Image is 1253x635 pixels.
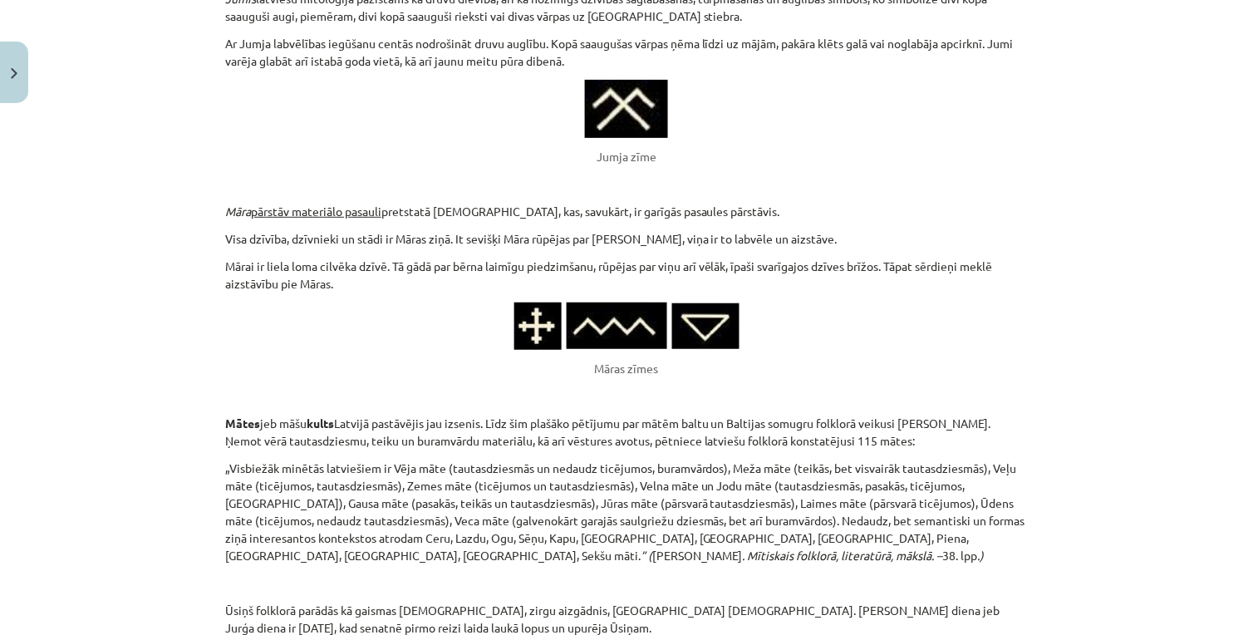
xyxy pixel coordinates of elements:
p: „Visbiežāk minētās latviešiem ir Vēja māte (tautasdziesmās un nedaudz ticējumos, buramvārdos), Me... [225,460,1028,564]
i: Māra [225,204,251,219]
b: kults [307,416,334,431]
p: Visa dzīvība, dzīvnieki un stādi ir Māras ziņā. It sevišķi Māra rūpējas par [PERSON_NAME], viņa i... [225,230,1028,248]
p: Mārai ir liela loma cilvēka dzīvē. Tā gādā par bērna laimīgu piedzimšanu, rūpējas par viņu arī vē... [225,258,1028,293]
p: jeb māšu Latvijā pastāvējis jau izsenis. Līdz šim plašāko pētījumu par mātēm baltu un Baltijas so... [225,415,1028,450]
i: .) [978,548,985,563]
i: . Mītiskais folklorā, literatūrā, mākslā. – [743,548,943,563]
span: Māras zīmes [595,361,659,376]
i: ” ( [641,548,652,563]
b: Mātes [225,416,260,431]
p: pretstatā [DEMOGRAPHIC_DATA], kas, savukārt, ir garīgās pasaules pārstāvis. [225,203,1028,220]
img: icon-close-lesson-0947bae3869378f0d4975bcd49f059093ad1ed9edebbc8119c70593378902aed.svg [11,68,17,79]
span: Jumja zīme [597,149,656,164]
p: Ar Jumja labvēlības iegūšanu centās nodrošināt druvu auglību. Kopā saaugušas vārpas ņēma līdzi uz... [225,35,1028,70]
u: pārstāv materiālo pasauli [251,204,381,219]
